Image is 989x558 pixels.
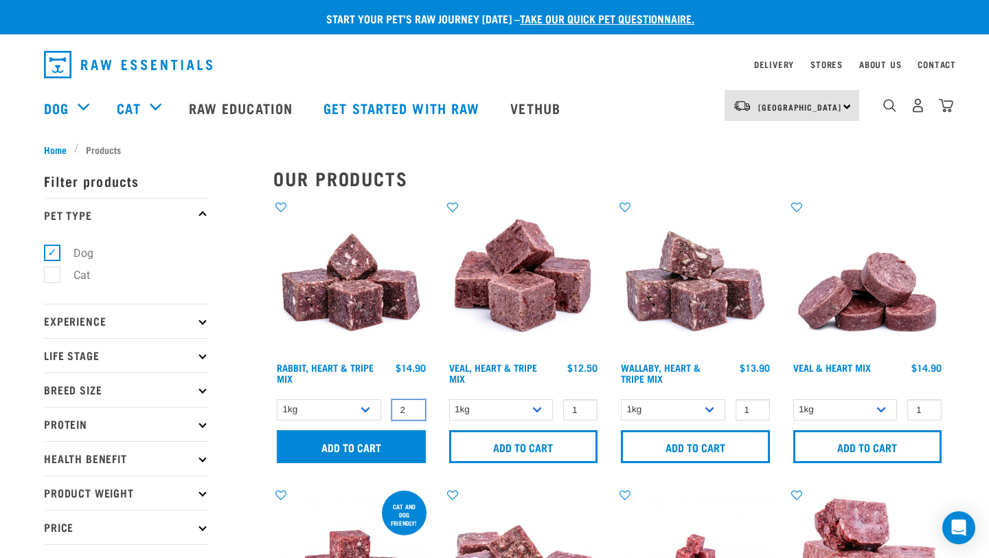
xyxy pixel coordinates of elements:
[391,399,426,421] input: 1
[44,372,209,407] p: Breed Size
[883,99,896,112] img: home-icon-1@2x.png
[44,510,209,544] p: Price
[859,62,901,67] a: About Us
[44,198,209,232] p: Pet Type
[449,430,598,463] input: Add to cart
[567,362,598,373] div: $12.50
[621,430,770,463] input: Add to cart
[563,399,598,421] input: 1
[52,267,95,284] label: Cat
[117,98,140,118] a: Cat
[52,245,99,262] label: Dog
[790,200,946,356] img: 1152 Veal Heart Medallions 01
[273,168,945,189] h2: Our Products
[810,62,843,67] a: Stores
[277,365,374,381] a: Rabbit, Heart & Tripe Mix
[44,142,945,157] nav: breadcrumbs
[617,200,773,356] img: 1174 Wallaby Heart Tripe Mix 01
[736,399,770,421] input: 1
[44,142,67,157] span: Home
[449,365,537,381] a: Veal, Heart & Tripe Mix
[44,476,209,510] p: Product Weight
[793,365,871,370] a: Veal & Heart Mix
[918,62,956,67] a: Contact
[44,304,209,338] p: Experience
[44,338,209,372] p: Life Stage
[273,200,429,356] img: 1175 Rabbit Heart Tripe Mix 01
[310,80,497,135] a: Get started with Raw
[44,407,209,441] p: Protein
[754,62,794,67] a: Delivery
[382,496,427,533] div: cat and dog friendly!
[175,80,310,135] a: Raw Education
[758,104,841,109] span: [GEOGRAPHIC_DATA]
[740,362,770,373] div: $13.90
[520,15,694,21] a: take our quick pet questionnaire.
[44,142,74,157] a: Home
[44,51,212,78] img: Raw Essentials Logo
[44,441,209,476] p: Health Benefit
[277,430,426,463] input: Add to cart
[733,100,751,112] img: van-moving.png
[907,399,942,421] input: 1
[396,362,426,373] div: $14.90
[942,511,975,544] div: Open Intercom Messenger
[939,98,953,113] img: home-icon@2x.png
[446,200,602,356] img: Cubes
[911,362,942,373] div: $14.90
[621,365,701,381] a: Wallaby, Heart & Tripe Mix
[33,45,956,84] nav: dropdown navigation
[44,98,69,118] a: Dog
[793,430,942,463] input: Add to cart
[497,80,578,135] a: Vethub
[911,98,925,113] img: user.png
[44,164,209,198] p: Filter products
